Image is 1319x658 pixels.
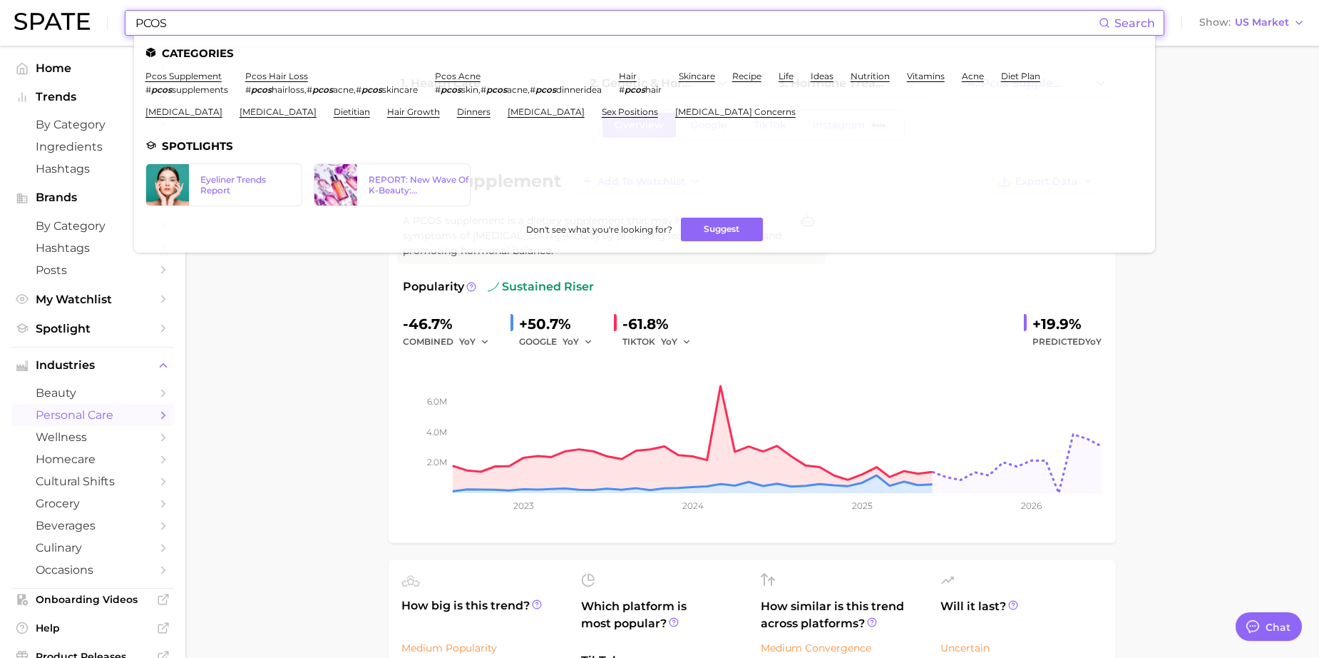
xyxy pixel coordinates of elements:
[36,430,150,444] span: wellness
[441,84,461,95] em: pcos
[602,106,658,117] a: sex positions
[36,61,150,75] span: Home
[36,322,150,335] span: Spotlight
[36,519,150,532] span: beverages
[36,162,150,176] span: Hashtags
[1114,16,1155,30] span: Search
[779,71,794,81] a: life
[11,537,174,559] a: culinary
[940,639,1103,657] div: Uncertain
[272,84,304,95] span: hairloss
[145,140,1144,152] li: Spotlights
[11,318,174,340] a: Spotlight
[369,174,471,196] div: REPORT: New Wave Of K-Beauty: [GEOGRAPHIC_DATA]’s Trending Innovations In Skincare & Color Cosmetics
[387,106,440,117] a: hair growth
[488,281,499,293] img: sustained riser
[172,84,228,95] span: supplements
[36,497,150,510] span: grocery
[11,57,174,79] a: Home
[1001,71,1040,81] a: diet plan
[11,288,174,310] a: My Watchlist
[11,355,174,376] button: Industries
[1085,336,1102,347] span: YoY
[940,598,1103,632] span: Will it last?
[507,84,528,95] span: acne
[361,84,382,95] em: pcos
[36,541,150,555] span: culinary
[314,163,471,206] a: REPORT: New Wave Of K-Beauty: [GEOGRAPHIC_DATA]’s Trending Innovations In Skincare & Color Cosmetics
[11,113,174,136] a: by Category
[435,84,441,95] span: #
[535,84,556,95] em: pcos
[11,492,174,515] a: grocery
[11,426,174,448] a: wellness
[1235,19,1289,26] span: US Market
[36,475,150,488] span: cultural shifts
[1032,313,1102,335] div: +19.9%
[1021,500,1042,511] tspan: 2026
[645,84,662,95] span: hair
[251,84,272,95] em: pcos
[36,593,150,606] span: Onboarding Videos
[11,86,174,108] button: Trends
[356,84,361,95] span: #
[679,71,715,81] a: skincare
[11,259,174,281] a: Posts
[486,84,507,95] em: pcos
[519,333,602,350] div: GOOGLE
[11,559,174,581] a: occasions
[11,617,174,639] a: Help
[622,313,701,335] div: -61.8%
[333,84,354,95] span: acne
[14,13,90,30] img: SPATE
[11,382,174,404] a: beauty
[36,91,150,103] span: Trends
[619,84,625,95] span: #
[145,47,1144,59] li: Categories
[11,187,174,208] button: Brands
[622,333,701,350] div: TIKTOK
[200,174,290,196] div: Eyeliner Trends Report
[36,408,150,422] span: personal care
[36,140,150,153] span: Ingredients
[519,313,602,335] div: +50.7%
[11,589,174,610] a: Onboarding Videos
[245,84,418,95] div: , ,
[334,106,370,117] a: dietitian
[151,84,172,95] em: pcos
[145,106,222,117] a: [MEDICAL_DATA]
[245,84,251,95] span: #
[401,597,564,632] span: How big is this trend?
[382,84,418,95] span: skincare
[1032,333,1102,350] span: Predicted
[11,515,174,537] a: beverages
[761,639,923,657] div: Medium Convergence
[36,386,150,400] span: beauty
[11,470,174,492] a: cultural shifts
[403,313,499,335] div: -46.7%
[563,335,579,348] span: YoY
[36,263,150,277] span: Posts
[675,106,796,117] a: [MEDICAL_DATA] concerns
[461,84,478,95] span: skin
[581,598,744,645] span: Which platform is most popular?
[240,106,317,117] a: [MEDICAL_DATA]
[11,404,174,426] a: personal care
[1199,19,1231,26] span: Show
[145,163,302,206] a: Eyeliner Trends Report
[36,219,150,233] span: by Category
[36,563,150,577] span: occasions
[563,333,593,350] button: YoY
[403,333,499,350] div: combined
[459,335,476,348] span: YoY
[11,136,174,158] a: Ingredients
[401,639,564,657] div: Medium Popularity
[403,278,464,295] span: Popularity
[307,84,312,95] span: #
[619,71,637,81] a: hair
[312,84,333,95] em: pcos
[907,71,945,81] a: vitamins
[661,335,677,348] span: YoY
[811,71,833,81] a: ideas
[962,71,984,81] a: acne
